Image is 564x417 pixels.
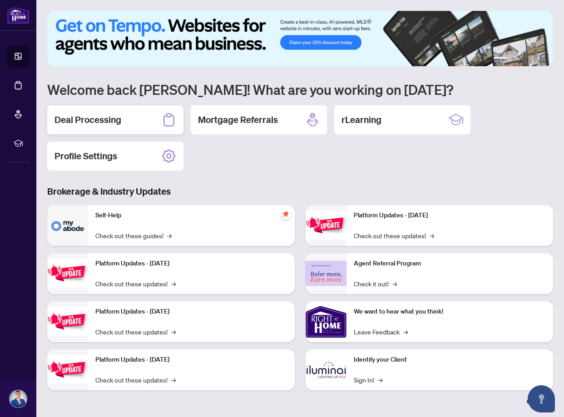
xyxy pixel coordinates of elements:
a: Leave Feedback→ [354,327,408,337]
span: → [392,279,397,289]
p: Agent Referral Program [354,259,546,269]
a: Check it out!→ [354,279,397,289]
span: → [171,327,176,337]
a: Check out these updates!→ [95,279,176,289]
img: Agent Referral Program [306,261,346,286]
a: Check out these guides!→ [95,231,172,240]
img: Profile Icon [10,390,27,407]
button: 2 [511,57,515,61]
h2: rLearning [341,113,381,126]
img: logo [7,7,29,24]
span: pushpin [280,209,291,220]
p: Platform Updates - [DATE] [354,211,546,221]
span: → [430,231,434,240]
p: Platform Updates - [DATE] [95,259,287,269]
a: Check out these updates!→ [354,231,434,240]
h2: Profile Settings [54,150,117,162]
img: Self-Help [47,205,88,246]
a: Check out these updates!→ [95,375,176,385]
h2: Deal Processing [54,113,121,126]
img: Slide 0 [47,11,553,66]
img: We want to hear what you think! [306,301,346,342]
a: Sign In!→ [354,375,382,385]
span: → [167,231,172,240]
p: Self-Help [95,211,287,221]
button: 4 [526,57,529,61]
p: Platform Updates - [DATE] [95,355,287,365]
button: 6 [540,57,544,61]
img: Platform Updates - July 8, 2025 [47,355,88,384]
button: 3 [519,57,522,61]
img: Platform Updates - June 23, 2025 [306,211,346,240]
button: 5 [533,57,537,61]
span: → [171,375,176,385]
p: Identify your Client [354,355,546,365]
h1: Welcome back [PERSON_NAME]! What are you working on [DATE]? [47,81,553,98]
a: Check out these updates!→ [95,327,176,337]
img: Identify your Client [306,349,346,390]
span: → [171,279,176,289]
img: Platform Updates - July 21, 2025 [47,307,88,336]
span: → [403,327,408,337]
h3: Brokerage & Industry Updates [47,185,553,198]
h2: Mortgage Referrals [198,113,278,126]
button: Open asap [528,385,555,412]
span: → [378,375,382,385]
p: Platform Updates - [DATE] [95,307,287,317]
p: We want to hear what you think! [354,307,546,317]
img: Platform Updates - September 16, 2025 [47,259,88,288]
button: 1 [493,57,508,61]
